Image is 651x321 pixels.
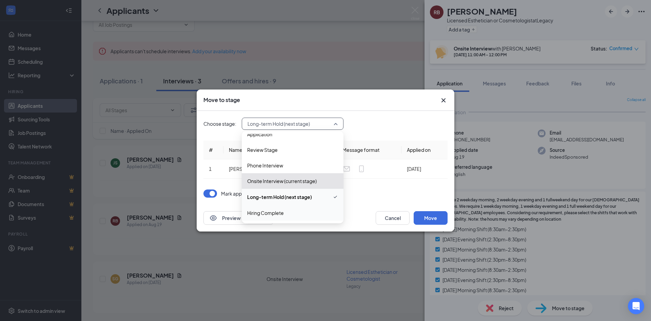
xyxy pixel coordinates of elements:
[414,211,448,225] button: Move
[203,141,223,159] th: #
[342,165,351,173] svg: Email
[223,159,290,179] td: [PERSON_NAME]
[247,131,272,138] span: Application
[203,211,273,225] button: EyePreview notification
[401,141,448,159] th: Applied on
[439,96,448,104] svg: Cross
[628,298,644,314] div: Open Intercom Messenger
[247,177,317,185] span: Onsite Interview (current stage)
[247,146,278,154] span: Review Stage
[337,141,401,159] th: Message format
[247,193,312,201] span: Long-term Hold (next stage)
[247,209,284,217] span: Hiring Complete
[247,162,283,169] span: Phone Interview
[357,165,366,173] svg: MobileSms
[203,96,240,104] h3: Move to stage
[209,214,217,222] svg: Eye
[221,190,336,197] p: Mark applicant(s) as Completed for Onsite Interview
[439,96,448,104] button: Close
[223,141,290,159] th: Name
[209,166,212,172] span: 1
[401,159,448,179] td: [DATE]
[333,193,338,201] svg: Checkmark
[203,120,236,127] span: Choose stage:
[376,211,410,225] button: Cancel
[248,119,310,129] span: Long-term Hold (next stage)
